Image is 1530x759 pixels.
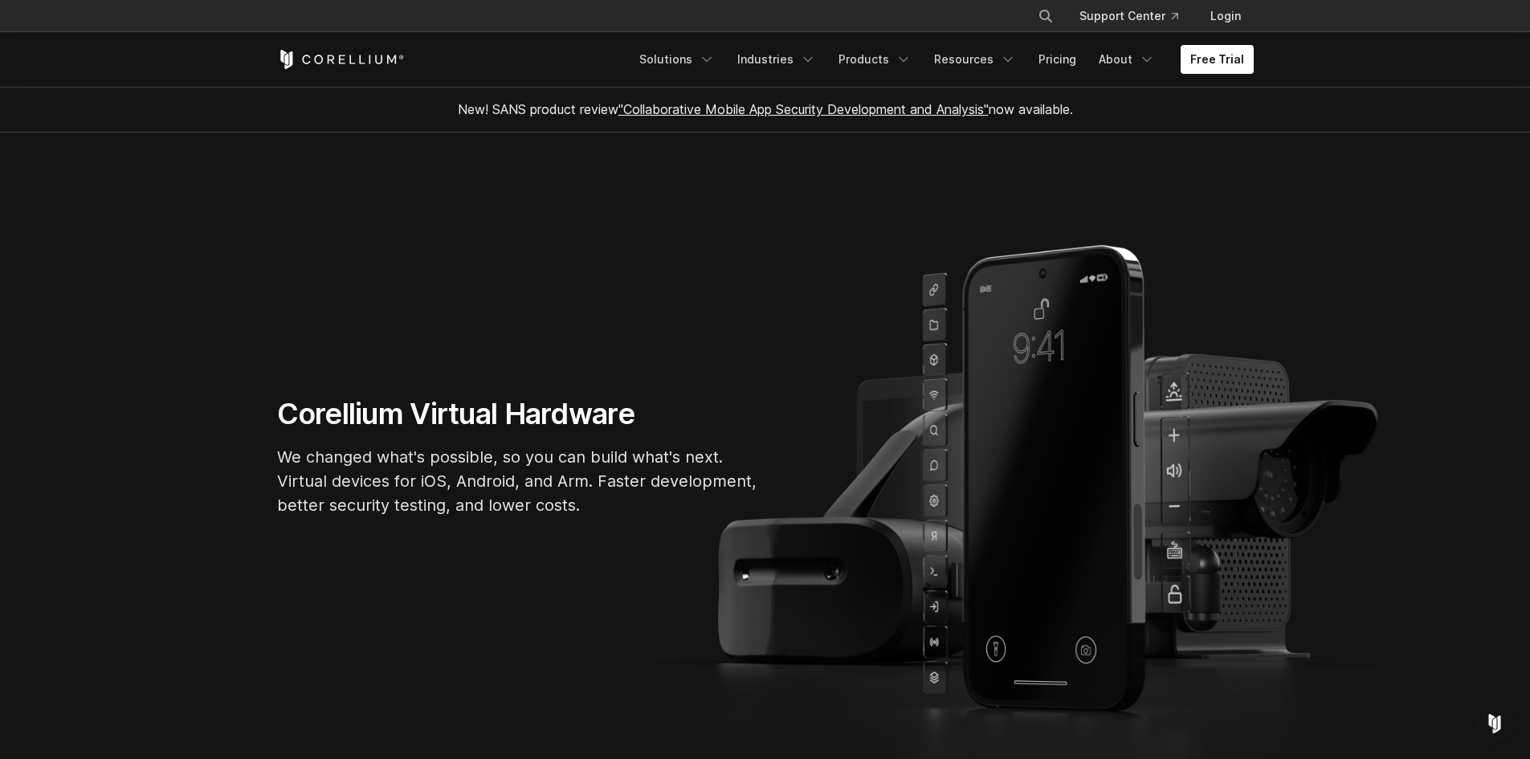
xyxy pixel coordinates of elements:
[618,101,989,117] a: "Collaborative Mobile App Security Development and Analysis"
[924,45,1026,74] a: Resources
[1018,2,1254,31] div: Navigation Menu
[1031,2,1060,31] button: Search
[630,45,724,74] a: Solutions
[728,45,826,74] a: Industries
[277,396,759,432] h1: Corellium Virtual Hardware
[1089,45,1165,74] a: About
[277,50,405,69] a: Corellium Home
[277,445,759,517] p: We changed what's possible, so you can build what's next. Virtual devices for iOS, Android, and A...
[1181,45,1254,74] a: Free Trial
[1067,2,1191,31] a: Support Center
[829,45,921,74] a: Products
[630,45,1254,74] div: Navigation Menu
[1197,2,1254,31] a: Login
[458,101,1073,117] span: New! SANS product review now available.
[1475,704,1514,743] div: Open Intercom Messenger
[1029,45,1086,74] a: Pricing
